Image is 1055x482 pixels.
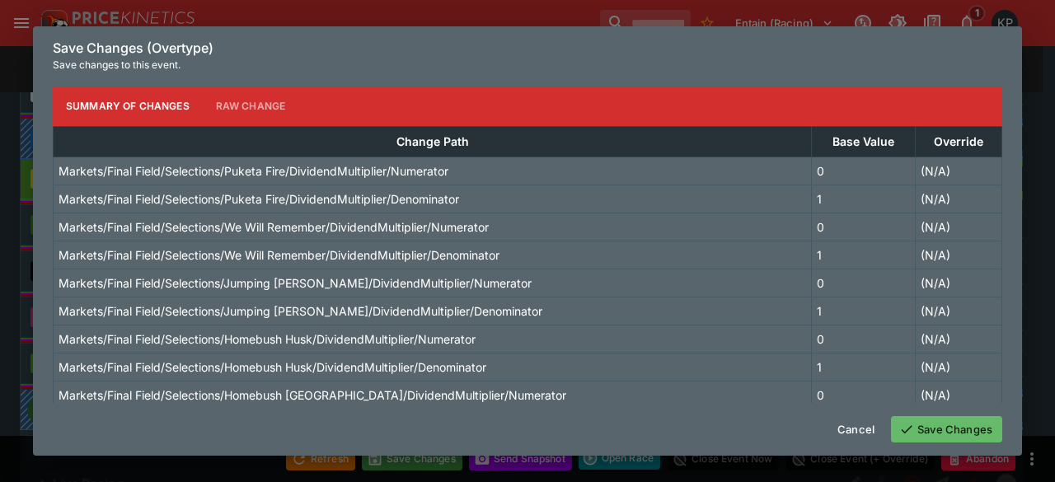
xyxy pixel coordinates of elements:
th: Change Path [54,126,812,157]
td: 1 [812,241,916,269]
p: Save changes to this event. [53,57,1002,73]
th: Override [916,126,1002,157]
p: Markets/Final Field/Selections/Puketa Fire/DividendMultiplier/Denominator [59,190,459,208]
td: (N/A) [916,157,1002,185]
button: Summary of Changes [53,87,203,126]
td: (N/A) [916,325,1002,353]
td: (N/A) [916,213,1002,241]
td: 0 [812,269,916,297]
p: Markets/Final Field/Selections/We Will Remember/DividendMultiplier/Numerator [59,218,489,236]
p: Markets/Final Field/Selections/Homebush [GEOGRAPHIC_DATA]/DividendMultiplier/Numerator [59,386,566,404]
td: 0 [812,157,916,185]
td: (N/A) [916,269,1002,297]
p: Markets/Final Field/Selections/Jumping [PERSON_NAME]/DividendMultiplier/Numerator [59,274,532,292]
td: (N/A) [916,297,1002,325]
td: (N/A) [916,241,1002,269]
p: Markets/Final Field/Selections/Homebush Husk/DividendMultiplier/Denominator [59,358,486,376]
p: Markets/Final Field/Selections/Homebush Husk/DividendMultiplier/Numerator [59,330,476,348]
td: 1 [812,353,916,381]
td: 0 [812,381,916,409]
td: (N/A) [916,353,1002,381]
button: Cancel [828,416,884,442]
p: Markets/Final Field/Selections/We Will Remember/DividendMultiplier/Denominator [59,246,499,264]
button: Save Changes [891,416,1002,442]
td: 0 [812,325,916,353]
td: 0 [812,213,916,241]
td: 1 [812,185,916,213]
p: Markets/Final Field/Selections/Puketa Fire/DividendMultiplier/Numerator [59,162,448,180]
td: 1 [812,297,916,325]
td: (N/A) [916,381,1002,409]
td: (N/A) [916,185,1002,213]
p: Markets/Final Field/Selections/Jumping [PERSON_NAME]/DividendMultiplier/Denominator [59,302,542,320]
th: Base Value [812,126,916,157]
h6: Save Changes (Overtype) [53,40,1002,57]
button: Raw Change [203,87,299,126]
